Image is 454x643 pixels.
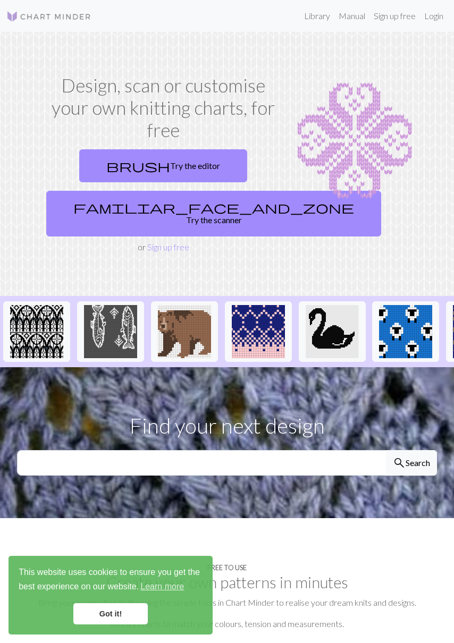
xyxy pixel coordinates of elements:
button: Idee [225,301,292,362]
a: Idee [225,325,292,335]
a: Login [420,5,448,27]
h1: Design, scan or customise your own knitting charts, for free [42,74,284,141]
div: cookieconsent [9,556,213,634]
p: Bring your imagination to life using the simple tools in Chart Minder to realise your dream knits... [17,596,437,609]
img: Logo [6,10,91,23]
span: This website uses cookies to ensure you get the best experience on our website. [19,566,203,595]
a: IMG_0291.jpeg [299,325,366,335]
a: Sign up free [147,242,189,252]
img: fishies :) [84,305,137,358]
p: Modify charts to match your colours, tension and measurements. [17,617,437,630]
div: or [42,145,284,253]
span: brush [106,158,170,173]
button: Sheep socks [372,301,439,362]
a: Sheep socks [372,325,439,335]
a: Try the editor [79,149,247,182]
a: learn more about cookies [139,579,186,595]
img: Chart example [297,74,412,207]
a: Library [300,5,334,27]
img: tracery [10,305,63,358]
a: Sign up free [369,5,420,27]
img: IMG_0291.jpeg [306,305,359,358]
span: search [393,455,406,470]
h2: Create your own patterns in minutes [17,573,437,592]
button: IMG_0291.jpeg [299,301,366,362]
button: IMG_6850.jpeg [151,301,218,362]
button: tracery [3,301,70,362]
h4: Free to use [207,564,247,572]
a: Try the scanner [46,191,381,236]
a: Manual [334,5,369,27]
span: familiar_face_and_zone [73,200,354,215]
p: Find your next design [17,410,437,442]
img: Sheep socks [379,305,432,358]
a: IMG_6850.jpeg [151,325,218,335]
a: fishies :) [77,325,144,335]
img: Idee [232,305,285,358]
img: IMG_6850.jpeg [158,305,211,358]
a: tracery [3,325,70,335]
a: dismiss cookie message [73,603,148,624]
button: Search [386,450,437,476]
button: fishies :) [77,301,144,362]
